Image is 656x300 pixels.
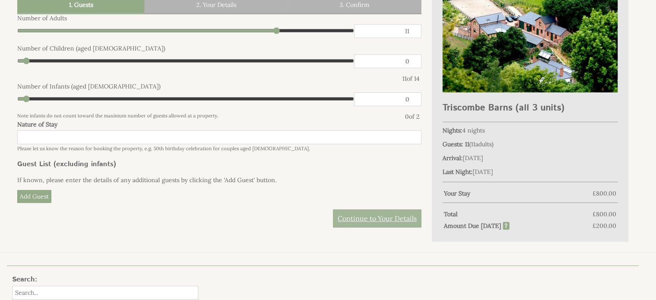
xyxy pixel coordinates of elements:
strong: Your Stay [443,189,593,197]
span: £ [593,210,616,218]
div: of 14 [401,75,421,82]
p: 4 nights [443,126,618,134]
span: adult [471,140,492,148]
span: 11 [402,75,407,82]
span: ( ) [465,140,493,148]
span: 0 [405,113,409,120]
small: Note infants do not count toward the maximum number of guests allowed at a property. [17,113,403,120]
strong: Nights: [443,126,462,134]
strong: Guests: [443,140,463,148]
label: Number of Children (aged [DEMOGRAPHIC_DATA]) [17,44,421,52]
strong: Total [443,210,593,218]
p: If known, please enter the details of any additional guests by clicking the 'Add Guest' button. [17,176,421,184]
span: £ [593,222,616,230]
div: of 2 [403,113,421,120]
span: 800.00 [596,210,616,218]
h3: Search: [12,275,198,284]
strong: Arrival: [443,154,463,162]
strong: 11 [465,140,469,148]
input: Search... [12,286,198,300]
small: Please let us know the reason for booking the property, e.g. 50th birthday celebration for couple... [17,145,310,152]
span: s [489,140,492,148]
label: Number of Adults [17,14,421,22]
a: Continue to Your Details [333,209,421,227]
p: [DATE] [443,154,618,162]
span: £ [593,189,616,197]
h2: Triscombe Barns (all 3 units) [443,101,618,114]
span: 11 [471,140,475,148]
strong: Amount Due [DATE] [443,222,509,230]
p: [DATE] [443,168,618,176]
span: 800.00 [596,189,616,197]
a: Add Guest [17,190,51,203]
label: Number of Infants (aged [DEMOGRAPHIC_DATA]) [17,82,421,90]
strong: Last Night: [443,168,473,176]
span: 200.00 [596,222,616,230]
label: Nature of Stay [17,120,421,128]
h3: Guest List (excluding infants) [17,159,421,169]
